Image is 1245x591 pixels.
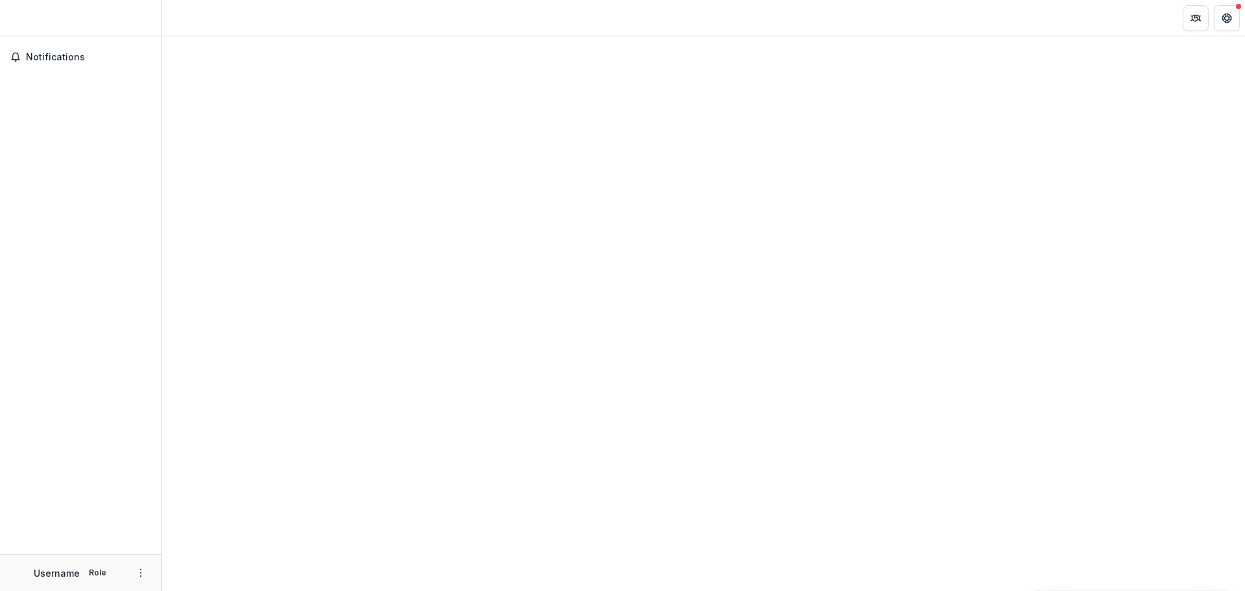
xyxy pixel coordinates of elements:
[34,566,80,580] p: Username
[5,47,156,67] button: Notifications
[1183,5,1209,31] button: Partners
[85,567,110,579] p: Role
[133,565,148,581] button: More
[26,52,151,63] span: Notifications
[1214,5,1240,31] button: Get Help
